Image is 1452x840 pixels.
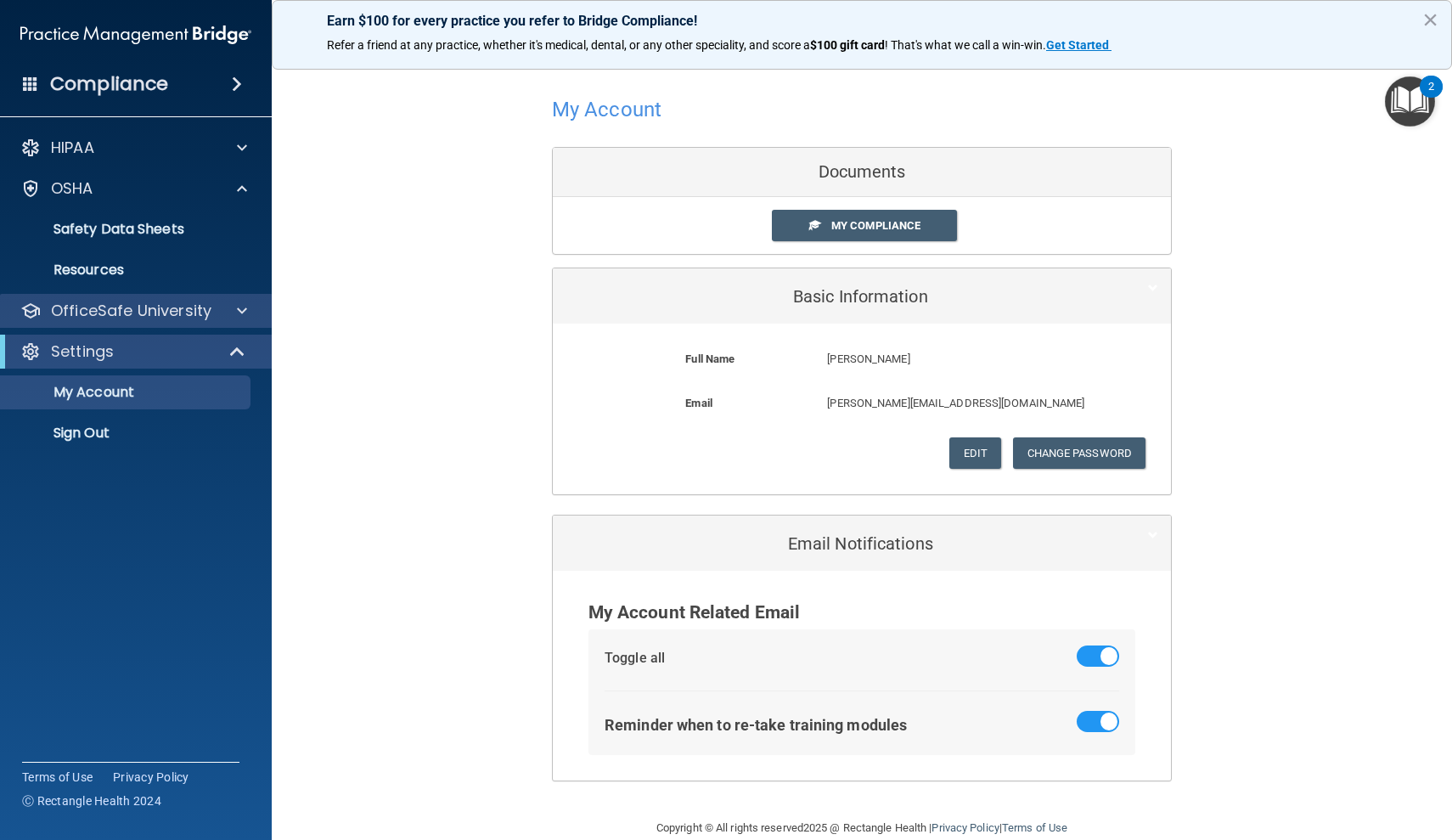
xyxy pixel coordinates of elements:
a: Privacy Policy [931,821,999,834]
p: OSHA [51,178,93,199]
button: Close [1422,6,1438,33]
p: Settings [51,341,114,362]
a: OfficeSafe University [20,301,247,321]
h4: Compliance [50,72,168,96]
p: My Account [11,384,243,401]
span: Ⓒ Rectangle Health 2024 [22,792,161,809]
b: Full Name [685,352,734,365]
p: Resources [11,262,243,279]
a: Get Started [1046,38,1112,52]
b: Email [685,397,712,409]
p: OfficeSafe University [51,301,211,321]
div: Reminder when to re-take training modules [605,711,907,739]
a: Terms of Use [22,769,93,786]
p: Safety Data Sheets [11,221,243,238]
div: 2 [1428,87,1434,109]
button: Edit [949,437,1001,469]
strong: $100 gift card [810,38,885,52]
a: Basic Information [566,277,1158,315]
span: Refer a friend at any practice, whether it's medical, dental, or any other speciality, and score a [327,38,810,52]
strong: Get Started [1046,38,1109,52]
p: Earn $100 for every practice you refer to Bridge Compliance! [327,13,1397,29]
button: Change Password [1013,437,1146,469]
a: Terms of Use [1002,821,1067,834]
a: OSHA [20,178,247,199]
p: [PERSON_NAME] [827,349,1085,369]
div: Toggle all [605,646,665,671]
a: HIPAA [20,138,247,158]
div: Documents [553,148,1171,197]
h5: Basic Information [566,287,1106,306]
img: PMB logo [20,18,251,52]
h5: Email Notifications [566,534,1106,553]
a: Privacy Policy [113,769,189,786]
p: HIPAA [51,138,94,158]
button: Open Resource Center, 2 new notifications [1385,76,1435,127]
span: My Compliance [831,219,920,232]
a: Settings [20,341,246,362]
h4: My Account [552,99,661,121]
div: My Account Related Email [588,596,1136,629]
p: Sign Out [11,425,243,442]
p: [PERSON_NAME][EMAIL_ADDRESS][DOMAIN_NAME] [827,393,1085,414]
a: Email Notifications [566,524,1158,562]
span: ! That's what we call a win-win. [885,38,1046,52]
